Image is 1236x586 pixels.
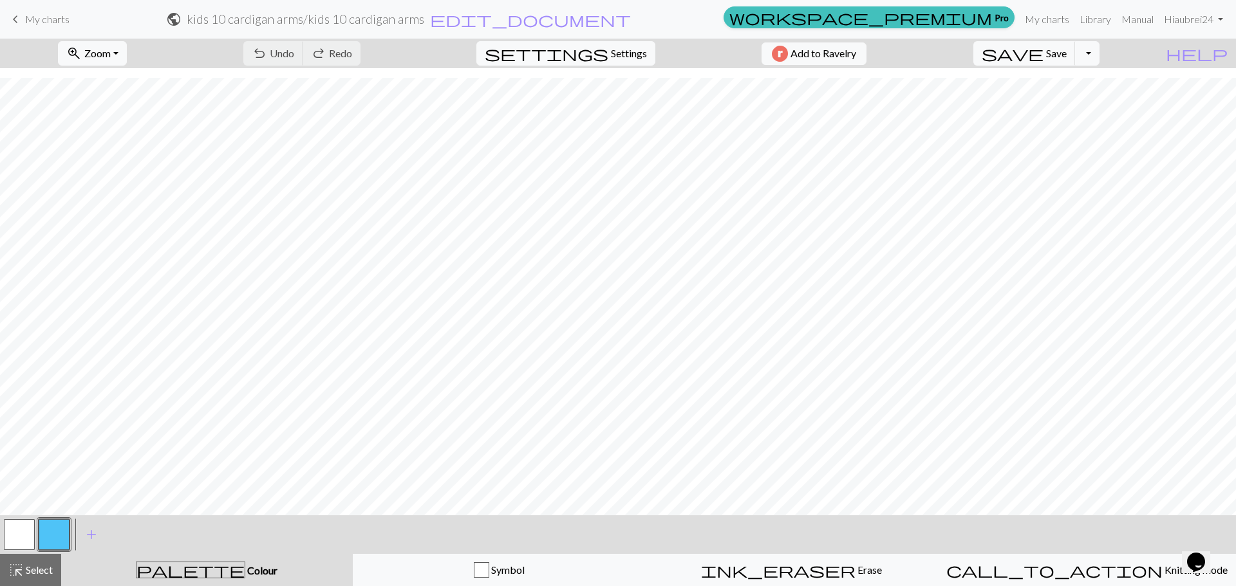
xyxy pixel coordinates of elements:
span: Add to Ravelry [791,46,856,62]
span: highlight_alt [8,561,24,579]
span: ink_eraser [701,561,856,579]
span: add [84,526,99,544]
iframe: chat widget [1182,535,1223,573]
button: Symbol [353,554,646,586]
span: public [166,10,182,28]
a: Manual [1116,6,1159,32]
button: Add to Ravelry [762,42,866,65]
span: settings [485,44,608,62]
span: My charts [25,13,70,25]
span: Save [1046,47,1067,59]
span: palette [136,561,245,579]
span: Colour [245,564,277,576]
span: zoom_in [66,44,82,62]
span: Symbol [489,563,525,576]
span: Erase [856,563,882,576]
span: keyboard_arrow_left [8,10,23,28]
button: Zoom [58,41,127,66]
button: Knitting mode [938,554,1236,586]
button: Erase [645,554,938,586]
span: call_to_action [946,561,1163,579]
h2: kids 10 cardigan arms / kids 10 cardigan arms [187,12,424,26]
span: help [1166,44,1228,62]
a: Hiaubrei24 [1159,6,1228,32]
a: My charts [8,8,70,30]
span: edit_document [430,10,631,28]
span: Select [24,563,53,576]
i: Settings [485,46,608,61]
a: My charts [1020,6,1074,32]
span: save [982,44,1044,62]
button: Save [973,41,1076,66]
a: Pro [724,6,1015,28]
a: Library [1074,6,1116,32]
button: Colour [61,554,353,586]
span: Knitting mode [1163,563,1228,576]
span: workspace_premium [729,8,992,26]
img: Ravelry [772,46,788,62]
span: Settings [611,46,647,61]
span: Zoom [84,47,111,59]
button: SettingsSettings [476,41,655,66]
